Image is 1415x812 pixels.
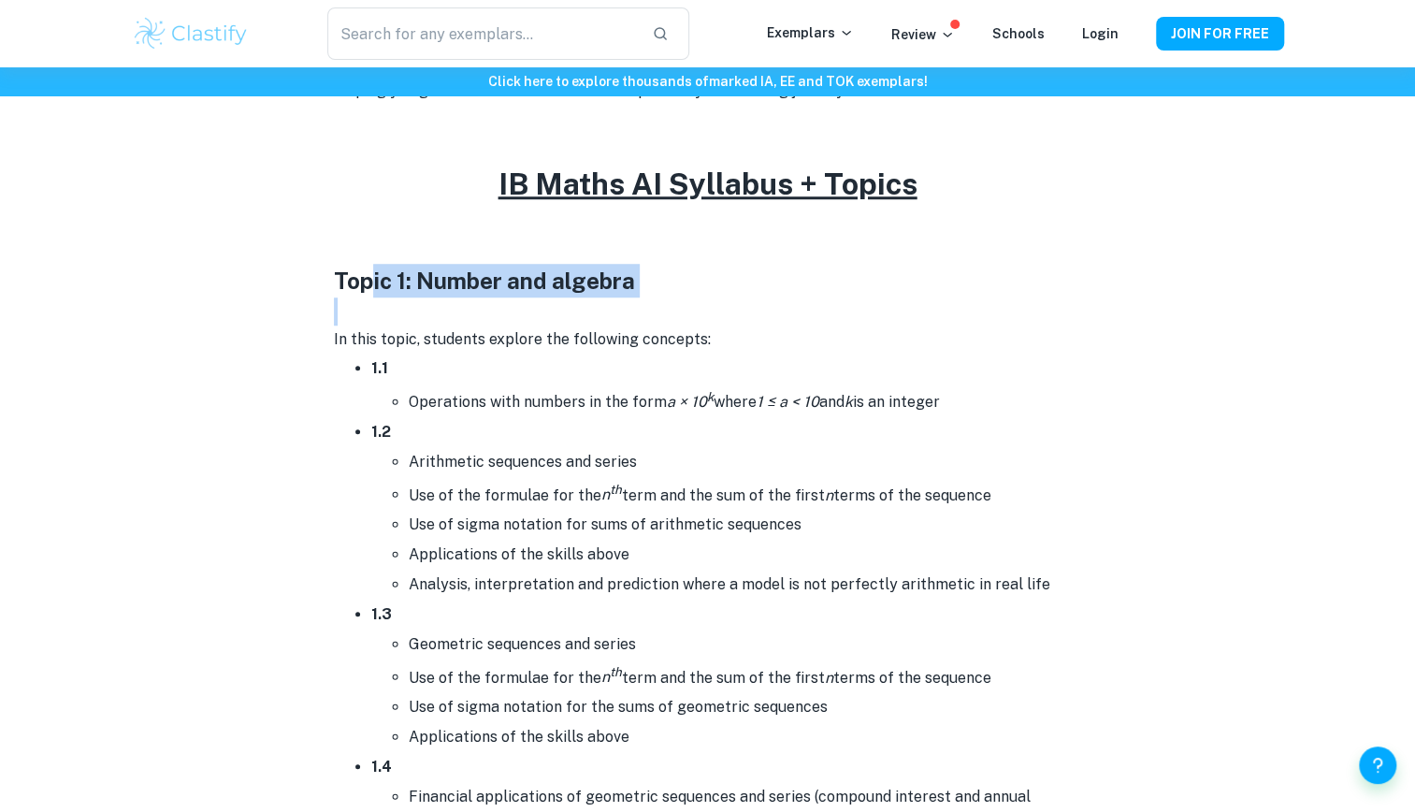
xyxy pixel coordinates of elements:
[409,630,1082,660] li: Geometric sequences and series
[409,570,1082,600] li: Analysis, interpretation and prediction where a model is not perfectly arithmetic in real life
[610,482,622,497] sup: th
[825,668,833,686] i: n
[409,722,1082,752] li: Applications of the skills above
[4,71,1411,92] h6: Click here to explore thousands of marked IA, EE and TOK exemplars !
[610,664,622,679] sup: th
[1156,17,1284,51] button: JOIN FOR FREE
[409,447,1082,477] li: Arithmetic sequences and series
[667,393,714,411] i: a × 10
[409,510,1082,540] li: Use of sigma notation for sums of arithmetic sequences
[409,477,1082,510] li: Use of the formulae for the term and the sum of the first terms of the sequence
[498,167,917,201] u: IB Maths AI Syllabus + Topics
[845,393,853,411] i: k
[334,264,1082,297] h3: Topic 1: Number and algebra
[409,384,1082,416] li: Operations with numbers in the form where and is an integer
[327,7,636,60] input: Search for any exemplars...
[992,26,1045,41] a: Schools
[825,486,833,503] i: n
[707,388,714,403] sup: k
[601,486,622,503] i: n
[409,660,1082,692] li: Use of the formulae for the term and the sum of the first terms of the sequence
[409,540,1082,570] li: Applications of the skills above
[371,423,391,441] strong: 1.2
[371,605,392,623] strong: 1.3
[891,24,955,45] p: Review
[767,22,854,43] p: Exemplars
[1359,747,1396,784] button: Help and Feedback
[371,758,392,776] strong: 1.4
[757,393,819,411] i: 1 ≤ a < 10
[334,326,1082,354] p: In this topic, students explore the following concepts:
[409,692,1082,722] li: Use of sigma notation for the sums of geometric sequences
[601,668,622,686] i: n
[1082,26,1119,41] a: Login
[132,15,251,52] img: Clastify logo
[371,359,388,377] strong: 1.1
